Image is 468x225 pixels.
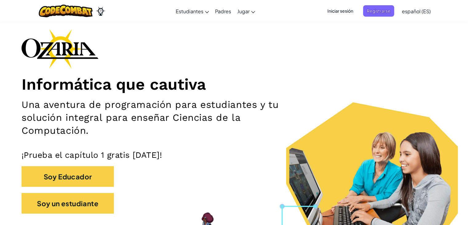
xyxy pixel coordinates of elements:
[399,3,434,19] a: español (ES)
[39,5,93,17] img: Logotipo de CodeCombat
[363,5,394,17] button: Registrarse
[327,8,353,14] font: Iniciar sesión
[173,3,212,19] a: Estudiantes
[212,3,234,19] a: Padres
[176,8,203,14] font: Estudiantes
[22,99,278,137] font: Una aventura de programación para estudiantes y tu solución integral para enseñar Ciencias de la ...
[37,199,98,208] font: Soy un estudiante
[237,8,250,14] font: Jugar
[234,3,258,19] a: Jugar
[96,6,106,16] img: Ozaria
[22,75,206,93] font: Informática que cautiva
[22,29,98,68] img: Logotipo de la marca Ozaria
[44,173,92,181] font: Soy Educador
[367,8,390,14] font: Registrarse
[22,150,162,160] font: ¡Prueba el capítulo 1 gratis [DATE]!
[402,8,431,14] font: español (ES)
[324,5,357,17] button: Iniciar sesión
[22,166,114,187] button: Soy Educador
[22,193,114,214] button: Soy un estudiante
[215,8,231,14] font: Padres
